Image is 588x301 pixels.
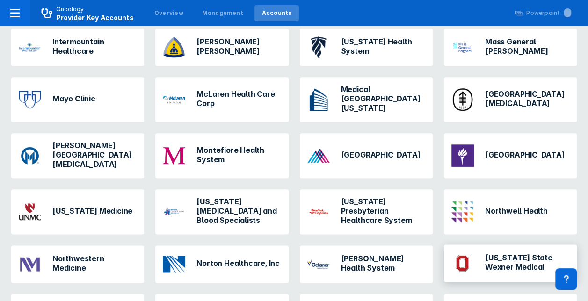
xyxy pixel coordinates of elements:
[195,5,251,21] a: Management
[485,89,569,108] h3: [GEOGRAPHIC_DATA][MEDICAL_DATA]
[11,189,144,234] a: [US_STATE] Medicine
[262,9,292,17] div: Accounts
[444,189,577,234] a: Northwell Health
[52,94,95,103] h3: Mayo Clinic
[444,77,577,122] a: [GEOGRAPHIC_DATA][MEDICAL_DATA]
[300,29,433,66] a: [US_STATE] Health System
[155,133,288,178] a: Montefiore Health System
[147,5,191,21] a: Overview
[19,91,41,108] img: mayo-clinic.png
[19,253,41,275] img: northwestern-medicine.png
[19,36,41,58] img: intermountain-healthcare-provider.png
[555,268,577,290] div: Contact Support
[52,141,137,169] h3: [PERSON_NAME][GEOGRAPHIC_DATA][MEDICAL_DATA]
[163,36,185,58] img: johns-hopkins-hospital.png
[196,89,281,108] h3: McLaren Health Care Corp
[196,37,281,56] h3: [PERSON_NAME] [PERSON_NAME]
[307,201,330,223] img: ny-presbyterian.png
[19,144,41,167] img: moffitt-cancer-center.png
[307,253,330,275] img: ochsner-health-system.png
[163,88,185,111] img: mclaren-health.png
[526,9,571,17] div: Powerpoint
[11,245,144,283] a: Northwestern Medicine
[341,197,425,225] h3: [US_STATE] Presbyterian Healthcare System
[307,88,330,111] img: medical-university-of-sc-medical-center.png
[11,77,144,122] a: Mayo Clinic
[444,245,577,283] a: [US_STATE] State Wexner Medical
[155,245,288,283] a: Norton Healthcare, Inc
[202,9,243,17] div: Management
[485,253,569,272] h3: [US_STATE] State Wexner Medical
[451,201,474,223] img: northwell-health.png
[307,144,330,167] img: mount-sinai-hospital.png
[341,37,425,56] h3: [US_STATE] Health System
[300,133,433,178] a: [GEOGRAPHIC_DATA]
[444,29,577,66] a: Mass General [PERSON_NAME]
[155,29,288,66] a: [PERSON_NAME] [PERSON_NAME]
[300,189,433,234] a: [US_STATE] Presbyterian Healthcare System
[154,9,183,17] div: Overview
[196,197,281,225] h3: [US_STATE] [MEDICAL_DATA] and Blood Specialists
[341,254,425,272] h3: [PERSON_NAME] Health System
[52,206,132,215] h3: [US_STATE] Medicine
[341,85,425,113] h3: Medical [GEOGRAPHIC_DATA][US_STATE]
[163,144,185,167] img: montefiore-medical-center.png
[451,36,474,58] img: mass-general-brigham.png
[196,145,281,164] h3: Montefiore Health System
[11,29,144,66] a: Intermountain Healthcare
[451,144,474,167] img: nyu.png
[300,77,433,122] a: Medical [GEOGRAPHIC_DATA][US_STATE]
[196,258,280,268] h3: Norton Healthcare, Inc
[56,14,134,21] span: Provider Key Accounts
[444,133,577,178] a: [GEOGRAPHIC_DATA]
[155,77,288,122] a: McLaren Health Care Corp
[163,201,185,223] img: new-york-cancer-and-blood-associates.png
[19,201,41,223] img: nebraska-medicine.png
[300,245,433,283] a: [PERSON_NAME] Health System
[451,88,474,111] img: memorial-sloan-kettering.png
[11,133,144,178] a: [PERSON_NAME][GEOGRAPHIC_DATA][MEDICAL_DATA]
[163,253,185,275] img: norton-healthcare.png
[485,206,548,215] h3: Northwell Health
[485,150,565,159] h3: [GEOGRAPHIC_DATA]
[155,189,288,234] a: [US_STATE] [MEDICAL_DATA] and Blood Specialists
[56,5,84,14] p: Oncology
[341,150,421,159] h3: [GEOGRAPHIC_DATA]
[307,36,330,58] img: kansas-health-system.png
[485,37,569,56] h3: Mass General [PERSON_NAME]
[451,253,474,274] img: ohio-state-university-cancer-center.png
[52,37,137,56] h3: Intermountain Healthcare
[52,254,137,272] h3: Northwestern Medicine
[254,5,299,21] a: Accounts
